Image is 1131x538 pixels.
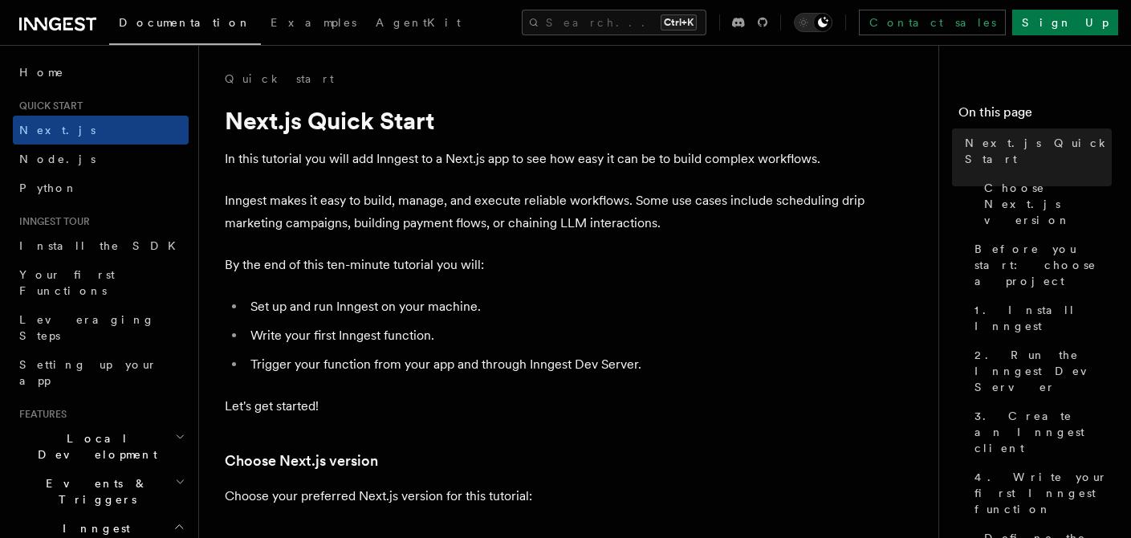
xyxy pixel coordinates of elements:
a: Next.js [13,116,189,145]
span: 2. Run the Inngest Dev Server [974,347,1112,395]
a: Choose Next.js version [225,450,378,472]
p: Inngest makes it easy to build, manage, and execute reliable workflows. Some use cases include sc... [225,190,867,234]
a: 1. Install Inngest [968,295,1112,340]
a: Examples [261,5,366,43]
p: In this tutorial you will add Inngest to a Next.js app to see how easy it can be to build complex... [225,148,867,170]
button: Events & Triggers [13,469,189,514]
a: Next.js Quick Start [958,128,1112,173]
h1: Next.js Quick Start [225,106,867,135]
span: Next.js [19,124,96,137]
span: 3. Create an Inngest client [974,408,1112,456]
a: Documentation [109,5,261,45]
a: Your first Functions [13,260,189,305]
span: Install the SDK [19,239,185,252]
span: 4. Write your first Inngest function [974,469,1112,517]
span: Leveraging Steps [19,313,155,342]
p: Let's get started! [225,395,867,418]
a: 2. Run the Inngest Dev Server [968,340,1112,401]
span: Local Development [13,430,175,463]
li: Set up and run Inngest on your machine. [246,295,867,318]
a: Before you start: choose a project [968,234,1112,295]
span: Quick start [13,100,83,112]
a: Quick start [225,71,334,87]
a: Contact sales [859,10,1006,35]
a: 4. Write your first Inngest function [968,463,1112,524]
span: Inngest tour [13,215,90,228]
a: Node.js [13,145,189,173]
button: Search...Ctrl+K [522,10,706,35]
span: Python [19,181,78,194]
a: AgentKit [366,5,470,43]
a: Sign Up [1012,10,1118,35]
p: Choose your preferred Next.js version for this tutorial: [225,485,867,507]
span: Before you start: choose a project [974,241,1112,289]
span: 1. Install Inngest [974,302,1112,334]
p: By the end of this ten-minute tutorial you will: [225,254,867,276]
a: Setting up your app [13,350,189,395]
span: AgentKit [376,16,461,29]
span: Next.js Quick Start [965,135,1112,167]
a: Choose Next.js version [978,173,1112,234]
a: Install the SDK [13,231,189,260]
button: Toggle dark mode [794,13,832,32]
a: Python [13,173,189,202]
span: Home [19,64,64,80]
span: Choose Next.js version [984,180,1112,228]
li: Trigger your function from your app and through Inngest Dev Server. [246,353,867,376]
span: Features [13,408,67,421]
h4: On this page [958,103,1112,128]
span: Setting up your app [19,358,157,387]
span: Documentation [119,16,251,29]
a: Home [13,58,189,87]
li: Write your first Inngest function. [246,324,867,347]
span: Events & Triggers [13,475,175,507]
span: Your first Functions [19,268,115,297]
span: Node.js [19,153,96,165]
a: Leveraging Steps [13,305,189,350]
span: Examples [271,16,356,29]
a: 3. Create an Inngest client [968,401,1112,463]
button: Local Development [13,424,189,469]
kbd: Ctrl+K [661,14,697,31]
